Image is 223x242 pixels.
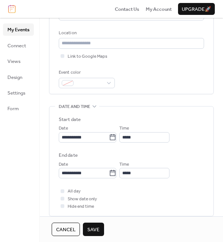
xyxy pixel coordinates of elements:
span: Time [119,161,129,168]
a: Views [3,55,34,67]
span: Date [59,125,68,132]
a: Design [3,71,34,83]
button: Upgrade🚀 [178,3,215,15]
div: Start date [59,116,81,123]
a: My Account [146,5,172,13]
div: Event color [59,69,113,76]
a: Contact Us [115,5,139,13]
span: Hide end time [68,203,94,210]
span: Form [7,105,19,112]
button: Save [83,223,104,236]
span: Date [59,161,68,168]
span: Show date only [68,195,97,203]
button: Cancel [52,223,80,236]
span: Time [119,125,129,132]
span: Upgrade 🚀 [182,6,211,13]
div: Location [59,29,203,37]
span: Settings [7,89,25,97]
span: Views [7,58,20,65]
span: Connect [7,42,26,50]
span: Date and time [59,103,90,111]
span: Save [87,226,100,233]
span: My Events [7,26,29,34]
span: Cancel [56,226,75,233]
span: My Account [146,6,172,13]
span: Link to Google Maps [68,53,107,60]
a: My Events [3,23,34,35]
a: Form [3,102,34,114]
a: Connect [3,39,34,51]
span: All day [68,188,81,195]
div: End date [59,152,78,159]
span: Design [7,74,22,81]
img: logo [8,5,16,13]
a: Settings [3,87,34,99]
span: Contact Us [115,6,139,13]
